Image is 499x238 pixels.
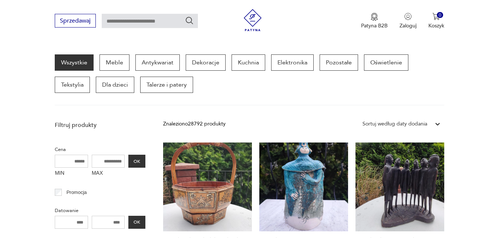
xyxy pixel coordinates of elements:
[186,54,226,71] a: Dekoracje
[128,216,145,229] button: OK
[361,13,388,29] a: Ikona medaluPatyna B2B
[232,54,265,71] a: Kuchnia
[55,77,90,93] a: Tekstylia
[55,168,88,180] label: MIN
[399,22,417,29] p: Zaloguj
[364,54,408,71] a: Oświetlenie
[399,13,417,29] button: Zaloguj
[55,19,96,24] a: Sprzedawaj
[55,14,96,27] button: Sprzedawaj
[67,188,87,197] p: Promocja
[428,22,444,29] p: Koszyk
[361,22,388,29] p: Patyna B2B
[92,168,125,180] label: MAX
[140,77,193,93] a: Talerze i patery
[404,13,412,20] img: Ikonka użytkownika
[135,54,180,71] a: Antykwariat
[55,121,145,129] p: Filtruj produkty
[361,13,388,29] button: Patyna B2B
[320,54,358,71] a: Pozostałe
[432,13,440,20] img: Ikona koszyka
[163,120,226,128] div: Znaleziono 28792 produkty
[128,155,145,168] button: OK
[428,13,444,29] button: 0Koszyk
[96,77,134,93] a: Dla dzieci
[363,120,427,128] div: Sortuj według daty dodania
[437,12,443,18] div: 0
[371,13,378,21] img: Ikona medalu
[55,54,94,71] a: Wszystkie
[242,9,264,31] img: Patyna - sklep z meblami i dekoracjami vintage
[55,32,248,43] h1: Pełna oferta sklepu - najnowsze produkty
[100,54,129,71] a: Meble
[271,54,314,71] a: Elektronika
[55,207,145,215] p: Datowanie
[55,145,145,154] p: Cena
[185,16,194,25] button: Szukaj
